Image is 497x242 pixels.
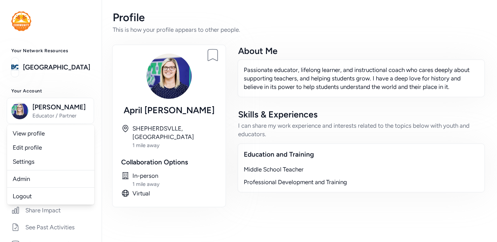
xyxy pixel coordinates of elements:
a: Home [6,135,96,150]
a: Share Impact [6,202,96,218]
h3: Your Account [11,88,90,94]
div: April [PERSON_NAME] [121,104,217,116]
div: Collaboration Options [121,157,217,167]
span: Educator / Partner [32,112,89,119]
a: Admin [7,172,94,186]
div: 1 mile away [132,142,217,149]
img: logo [11,60,19,75]
a: Edit profile [7,140,94,155]
button: [PERSON_NAME]Educator / Partner [7,98,94,124]
div: [PERSON_NAME]Educator / Partner [7,125,94,205]
a: Settings [7,155,94,169]
div: About Me [238,45,484,56]
a: Respond to Invites3 [6,152,96,167]
div: Profile [113,11,486,24]
div: Middle School Teacher [244,165,479,174]
img: Avatar [147,54,192,99]
div: Professional Development and Training [244,178,479,186]
span: [PERSON_NAME] [32,102,89,112]
div: I can share my work experience and interests related to the topics below with youth and educators. [238,121,484,138]
h3: Your Network Resources [11,48,90,54]
p: Passionate educator, lifelong learner, and instructional coach who cares deeply about supporting ... [244,66,479,91]
a: See Past Activities [6,219,96,235]
div: 1 mile away [132,181,217,188]
div: Virtual [132,189,217,198]
a: [GEOGRAPHIC_DATA] [23,62,90,72]
a: Create and Connect [6,169,96,184]
a: Logout [7,189,94,203]
a: Close Activities [6,186,96,201]
div: Skills & Experiences [238,109,484,120]
div: SHEPHERDSVLLE, [GEOGRAPHIC_DATA] [132,124,217,141]
div: This is how your profile appears to other people. [113,25,486,34]
a: View profile [7,126,94,140]
div: Education and Training [244,150,479,159]
div: In-person [132,171,217,180]
img: logo [11,11,31,31]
